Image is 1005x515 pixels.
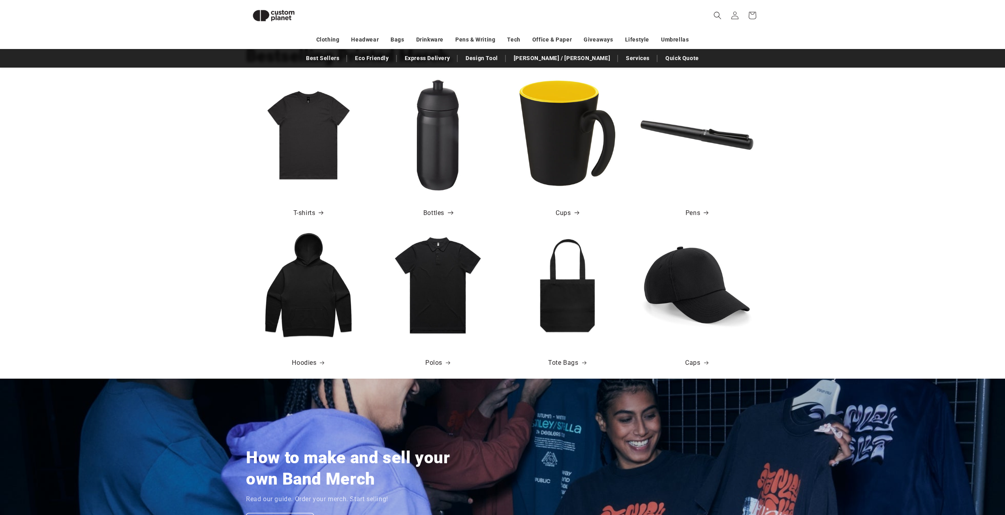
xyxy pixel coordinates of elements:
[532,33,572,47] a: Office & Paper
[381,79,494,192] img: HydroFlex™ 500 ml squeezy sport bottle
[625,33,649,47] a: Lifestyle
[869,430,1005,515] iframe: Chat Widget
[423,208,452,219] a: Bottles
[510,51,614,65] a: [PERSON_NAME] / [PERSON_NAME]
[462,51,502,65] a: Design Tool
[686,208,708,219] a: Pens
[292,357,324,369] a: Hoodies
[351,51,393,65] a: Eco Friendly
[455,33,495,47] a: Pens & Writing
[556,208,579,219] a: Cups
[293,208,323,219] a: T-shirts
[302,51,343,65] a: Best Sellers
[507,33,520,47] a: Tech
[584,33,613,47] a: Giveaways
[685,357,708,369] a: Caps
[246,3,301,28] img: Custom Planet
[401,51,454,65] a: Express Delivery
[246,494,388,505] p: Read our guide. Order your merch. Start selling!
[661,33,689,47] a: Umbrellas
[351,33,379,47] a: Headwear
[511,79,624,192] img: Oli 360 ml ceramic mug with handle
[316,33,340,47] a: Clothing
[548,357,586,369] a: Tote Bags
[709,7,726,24] summary: Search
[661,51,703,65] a: Quick Quote
[246,447,461,490] h2: How to make and sell your own Band Merch
[622,51,654,65] a: Services
[425,357,450,369] a: Polos
[391,33,404,47] a: Bags
[416,33,443,47] a: Drinkware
